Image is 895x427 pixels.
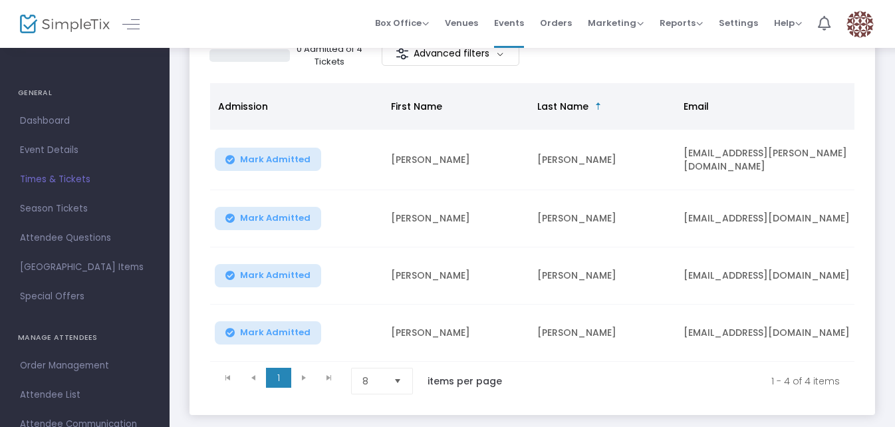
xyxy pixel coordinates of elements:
p: 0 Admitted of 4 Tickets [295,43,364,69]
span: Event Details [20,142,150,159]
span: Dashboard [20,112,150,130]
span: Special Offers [20,288,150,305]
td: [PERSON_NAME] [529,190,676,247]
m-button: Advanced filters [382,41,519,66]
img: filter [396,47,409,61]
button: Select [388,368,407,394]
h4: MANAGE ATTENDEES [18,325,152,351]
span: Email [684,100,709,113]
td: [EMAIL_ADDRESS][DOMAIN_NAME] [676,190,875,247]
button: Mark Admitted [215,207,321,230]
label: items per page [428,374,502,388]
span: Order Management [20,357,150,374]
span: Venues [445,6,478,40]
kendo-pager-info: 1 - 4 of 4 items [530,368,840,394]
span: Mark Admitted [240,154,311,165]
span: Orders [540,6,572,40]
button: Mark Admitted [215,321,321,345]
span: Admission [218,100,268,113]
td: [PERSON_NAME] [529,305,676,362]
span: Attendee Questions [20,229,150,247]
span: Box Office [375,17,429,29]
span: Season Tickets [20,200,150,217]
span: Events [494,6,524,40]
button: Mark Admitted [215,264,321,287]
td: [EMAIL_ADDRESS][DOMAIN_NAME] [676,247,875,305]
td: [PERSON_NAME] [383,130,529,190]
span: Attendee List [20,386,150,404]
span: Reports [660,17,703,29]
td: [PERSON_NAME] [529,247,676,305]
span: Page 1 [266,368,291,388]
span: Mark Admitted [240,270,311,281]
h4: GENERAL [18,80,152,106]
span: Sortable [593,101,604,112]
span: Mark Admitted [240,327,311,338]
span: [GEOGRAPHIC_DATA] Items [20,259,150,276]
td: [PERSON_NAME] [383,247,529,305]
span: Last Name [537,100,588,113]
span: Mark Admitted [240,213,311,223]
td: [PERSON_NAME] [383,305,529,362]
td: [PERSON_NAME] [529,130,676,190]
span: Times & Tickets [20,171,150,188]
td: [PERSON_NAME] [383,190,529,247]
span: Settings [719,6,758,40]
button: Mark Admitted [215,148,321,171]
span: First Name [391,100,442,113]
span: Help [774,17,802,29]
span: Marketing [588,17,644,29]
td: [EMAIL_ADDRESS][DOMAIN_NAME] [676,305,875,362]
td: [EMAIL_ADDRESS][PERSON_NAME][DOMAIN_NAME] [676,130,875,190]
span: 8 [362,374,383,388]
div: Data table [210,83,854,362]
